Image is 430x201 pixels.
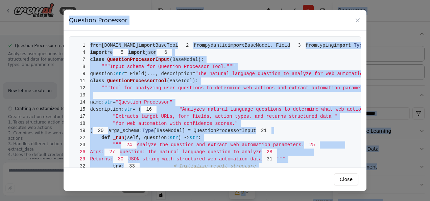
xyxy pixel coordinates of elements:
span: 6 [157,49,172,56]
span: : [198,135,201,140]
button: Close [334,173,358,185]
span: BaseTool [170,78,192,84]
span: : [121,163,124,169]
span: import [90,50,107,55]
span: pydantic [205,43,228,48]
span: ): [192,78,198,84]
span: def [101,135,110,140]
span: ): [198,57,204,62]
span: description: [90,107,124,112]
span: Args: [75,149,104,155]
span: class [90,57,104,62]
span: Type [142,128,154,133]
span: import [228,43,244,48]
span: ( [170,57,172,62]
span: 12 [75,85,90,92]
span: self, question: [127,135,170,140]
span: 19 [75,127,90,134]
span: """Tool for analyzing user questions to determine web actions and extract automation parameters.""" [101,85,383,91]
span: import [334,43,351,48]
span: ( [124,135,127,140]
span: 2 [178,42,194,49]
span: ( [167,78,169,84]
span: 15 [75,106,90,113]
span: 23 [75,141,90,149]
span: question: The natural language question to analyze [104,149,262,155]
span: str [190,135,198,140]
span: [BaseModel] = QuestionProcessorInput [154,128,256,133]
span: 3 [290,42,306,49]
span: 20 [93,127,109,134]
span: 18 [75,120,90,127]
span: 7 [75,56,90,63]
span: 21 [256,127,271,134]
span: str [104,99,113,105]
span: str [116,71,124,76]
span: _run [113,135,124,140]
span: QuestionProcessorInput [107,57,170,62]
span: class [90,78,104,84]
span: """ [113,142,121,148]
span: Analyze the question and extract web automation parameters. [121,142,304,148]
span: 29 [75,156,90,163]
h3: Question Processor [69,16,127,25]
span: 22 [75,134,90,141]
span: from [306,43,317,48]
span: 17 [75,113,90,120]
span: 31 [262,156,277,163]
span: 32 [75,163,90,170]
span: "for web automation with confidence scores." [113,121,238,126]
span: Returns: [75,156,113,162]
span: = [113,99,116,105]
span: "The natural language question to analyze for web automation" [195,71,368,76]
span: 24 [121,141,137,149]
span: 26 [75,149,90,156]
span: question: [90,71,116,76]
span: ) [75,128,93,133]
span: args_schema: [108,128,142,133]
span: # Initialize result structure [174,163,256,169]
span: import [128,50,145,55]
span: = ( [133,107,141,112]
span: JSON string with structured web automation data [113,156,262,162]
span: try [113,163,121,169]
span: from [90,43,102,48]
span: str [170,135,178,140]
span: BaseTool [156,43,178,48]
span: 16 [141,106,157,113]
span: 5 [113,49,128,56]
span: json [145,50,157,55]
span: 30 [113,156,128,163]
span: 25 [304,141,320,149]
span: import [138,43,155,48]
span: 8 [75,63,90,70]
span: BaseModel [172,57,198,62]
span: str [124,107,133,112]
span: re [107,50,113,55]
span: BaseModel, Field [245,43,290,48]
span: 27 [104,149,120,156]
span: from [193,43,205,48]
span: typing [317,43,334,48]
span: "Extracts target URLs, form fields, action types, and returns structured data " [113,114,337,119]
span: "Analyzes natural language questions to determine what web action is needed. " [179,107,401,112]
span: = Field(..., description= [124,71,195,76]
span: 28 [262,149,277,156]
span: [DOMAIN_NAME] [101,43,138,48]
span: 4 [75,49,90,56]
span: ) -> [178,135,190,140]
span: 11 [75,77,90,85]
span: 1 [75,42,90,49]
span: 33 [124,163,140,170]
span: 9 [75,70,90,77]
span: "Question Processor" [116,99,172,105]
span: """ [277,156,286,162]
span: 14 [75,99,90,106]
span: 13 [75,92,90,99]
span: QuestionProcessorTool [107,78,167,84]
span: name: [90,99,104,105]
span: """Input schema for Question Processor Tool.""" [101,64,235,69]
span: Type [354,43,365,48]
